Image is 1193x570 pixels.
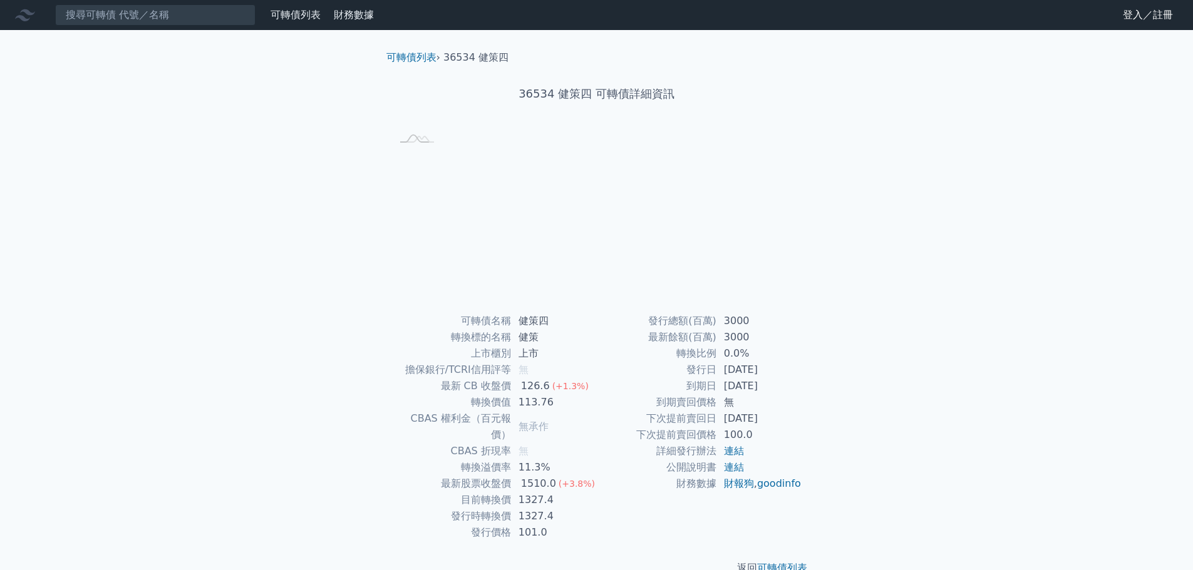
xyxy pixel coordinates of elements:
[716,394,802,410] td: 無
[376,85,817,103] h1: 36534 健策四 可轉債詳細資訊
[552,381,589,391] span: (+1.3%)
[391,329,511,345] td: 轉換標的名稱
[511,492,597,508] td: 1327.4
[716,476,802,492] td: ,
[391,508,511,524] td: 發行時轉換價
[597,410,716,427] td: 下次提前賣回日
[716,345,802,362] td: 0.0%
[391,345,511,362] td: 上市櫃別
[511,313,597,329] td: 健策四
[391,313,511,329] td: 可轉債名稱
[391,459,511,476] td: 轉換溢價率
[519,476,559,492] div: 1510.0
[716,378,802,394] td: [DATE]
[1113,5,1183,25] a: 登入／註冊
[511,329,597,345] td: 健策
[519,378,552,394] div: 126.6
[391,378,511,394] td: 最新 CB 收盤價
[597,378,716,394] td: 到期日
[391,362,511,378] td: 擔保銀行/TCRI信用評等
[716,329,802,345] td: 3000
[55,4,256,26] input: 搜尋可轉債 代號／名稱
[443,50,509,65] li: 36534 健策四
[716,362,802,378] td: [DATE]
[511,508,597,524] td: 1327.4
[597,362,716,378] td: 發行日
[334,9,374,21] a: 財務數據
[391,443,511,459] td: CBAS 折現率
[597,476,716,492] td: 財務數據
[391,410,511,443] td: CBAS 權利金（百元報價）
[271,9,321,21] a: 可轉債列表
[391,476,511,492] td: 最新股票收盤價
[511,459,597,476] td: 11.3%
[724,445,744,457] a: 連結
[391,394,511,410] td: 轉換價值
[716,427,802,443] td: 100.0
[716,313,802,329] td: 3000
[391,492,511,508] td: 目前轉換價
[724,461,744,473] a: 連結
[511,345,597,362] td: 上市
[386,51,436,63] a: 可轉債列表
[597,394,716,410] td: 到期賣回價格
[597,427,716,443] td: 下次提前賣回價格
[511,394,597,410] td: 113.76
[597,313,716,329] td: 發行總額(百萬)
[597,329,716,345] td: 最新餘額(百萬)
[597,459,716,476] td: 公開說明書
[716,410,802,427] td: [DATE]
[511,524,597,541] td: 101.0
[391,524,511,541] td: 發行價格
[519,445,529,457] span: 無
[597,443,716,459] td: 詳細發行辦法
[724,477,754,489] a: 財報狗
[519,364,529,375] span: 無
[757,477,801,489] a: goodinfo
[597,345,716,362] td: 轉換比例
[519,420,549,432] span: 無承作
[386,50,440,65] li: ›
[559,479,595,489] span: (+3.8%)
